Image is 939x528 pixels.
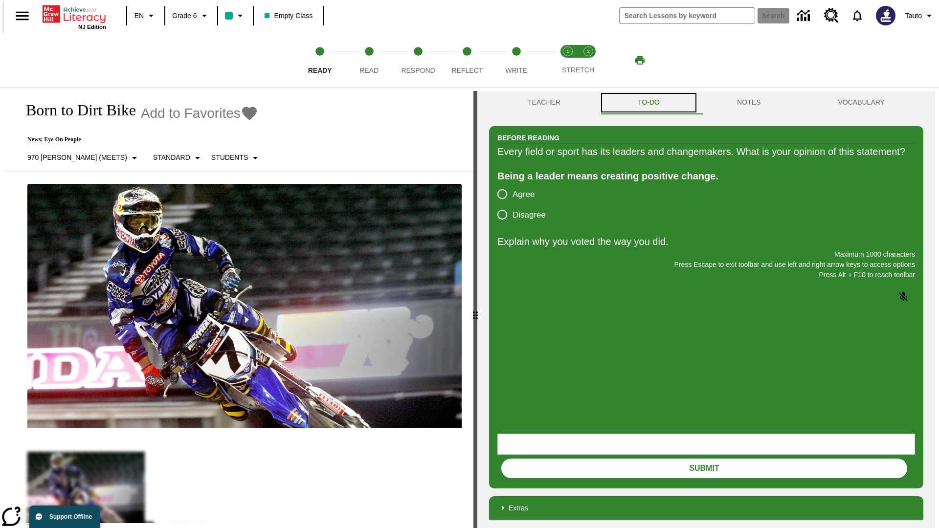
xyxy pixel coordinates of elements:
[497,168,915,184] div: Being a leader means creating positive change.
[153,153,190,163] p: Standard
[4,8,143,17] body: Explain why you voted the way you did. Maximum 1000 characters Press Alt + F10 to reach toolbar P...
[265,11,313,21] span: Empty Class
[390,33,447,87] button: Respond step 3 of 5
[892,285,915,308] button: Click to activate and allow voice recognition
[905,11,922,21] span: Tauto
[149,149,207,167] button: Scaffolds, Standard
[587,49,589,54] text: 2
[501,459,907,478] button: Submit
[211,153,248,163] p: Students
[599,91,698,114] button: TO-DO
[698,91,799,114] button: NOTES
[791,2,818,29] a: Data Center
[497,144,915,159] div: Every field or sport has its leaders and changemakers. What is your opinion of this statement?
[134,11,144,21] span: EN
[452,66,483,74] span: Reflect
[488,33,545,87] button: Write step 5 of 5
[562,66,594,74] span: STRETCH
[221,7,250,24] button: Class color is teal. Change class color
[207,149,265,167] button: Select Student
[845,3,870,28] a: Notifications
[8,1,37,30] button: Open side menu
[620,8,755,23] input: search field
[23,149,144,167] button: Select Lexile, 970 Lexile (Meets)
[27,153,127,163] p: 970 [PERSON_NAME] (Meets)
[172,11,197,21] span: Grade 6
[497,132,559,143] h2: Before Reading
[141,105,258,122] button: Add to Favorites - Born to Dirt Bike
[554,33,582,87] button: Stretch Read step 1 of 2
[291,33,348,87] button: Ready step 1 of 5
[870,3,901,28] button: Select a new avatar
[497,184,554,225] div: poll
[168,7,214,24] button: Grade: Grade 6, Select a grade
[340,33,397,87] button: Read step 2 of 5
[497,249,915,260] p: Maximum 1000 characters
[489,496,923,520] div: Extras
[477,91,935,528] div: activity
[489,91,923,114] div: Instructional Panel Tabs
[901,7,939,24] button: Profile/Settings
[574,33,603,87] button: Stretch Respond step 2 of 2
[505,66,527,74] span: Write
[818,2,845,29] a: Resource Center, Will open in new tab
[43,3,106,30] div: Home
[497,270,915,280] p: Press Alt + F10 to reach toolbar
[141,106,241,121] span: Add to Favorites
[16,136,265,143] p: News: Eye On People
[799,91,923,114] button: VOCABULARY
[130,7,161,24] button: Language: EN, Select a language
[401,66,435,74] span: Respond
[27,184,462,428] img: Motocross racer James Stewart flies through the air on his dirt bike.
[16,101,136,119] h1: Born to Dirt Bike
[876,6,895,25] img: Avatar
[308,66,332,74] span: Ready
[489,91,599,114] button: Teacher
[473,91,477,528] div: Press Enter or Spacebar and then press right and left arrow keys to move the slider
[497,260,915,270] p: Press Escape to exit toolbar and use left and right arrow keys to access options
[4,91,473,523] div: reading
[624,51,655,69] button: Print
[509,503,528,513] p: Extras
[566,49,569,54] text: 1
[29,506,100,528] button: Support Offline
[513,188,535,201] span: Agree
[49,513,92,520] span: Support Offline
[359,66,379,74] span: Read
[78,24,106,30] span: NJ Edition
[513,209,546,221] span: Disagree
[439,33,495,87] button: Reflect step 4 of 5
[497,234,915,249] p: Explain why you voted the way you did.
